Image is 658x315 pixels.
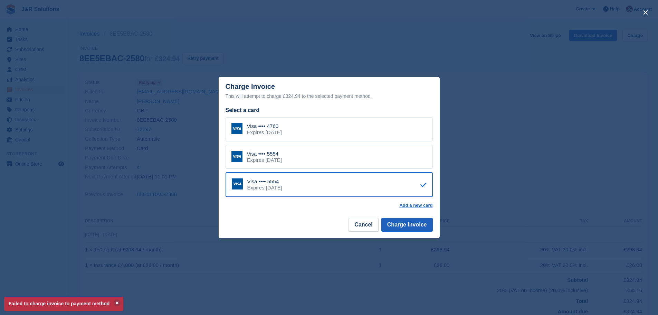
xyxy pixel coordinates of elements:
a: Add a new card [399,203,432,208]
div: Visa •••• 5554 [247,151,282,157]
div: Expires [DATE] [247,185,282,191]
button: Cancel [349,218,378,232]
img: Visa Logo [232,178,243,189]
button: close [640,7,651,18]
button: Charge Invoice [381,218,433,232]
p: Failed to charge invoice to payment method [4,297,123,311]
img: Visa Logo [231,123,242,134]
div: Charge Invoice [226,83,433,100]
div: Expires [DATE] [247,129,282,136]
img: Visa Logo [231,151,242,162]
div: This will attempt to charge £324.94 to the selected payment method. [226,92,433,100]
div: Expires [DATE] [247,157,282,163]
div: Visa •••• 5554 [247,178,282,185]
div: Visa •••• 4760 [247,123,282,129]
div: Select a card [226,106,433,114]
